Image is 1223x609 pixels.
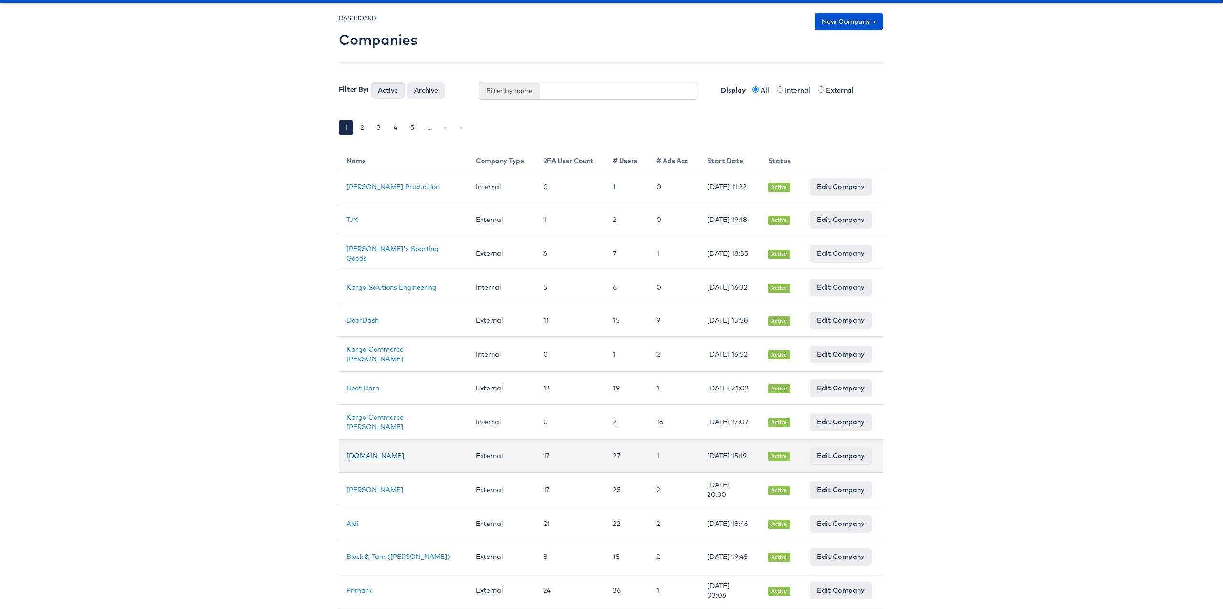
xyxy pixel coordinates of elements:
[405,120,420,135] a: 5
[605,507,649,540] td: 22
[605,170,649,203] td: 1
[605,148,649,170] th: # Users
[649,472,699,507] td: 2
[439,120,452,135] a: ›
[768,452,790,461] span: Active
[536,148,605,170] th: 2FA User Count
[536,337,605,372] td: 0
[810,379,872,397] a: Edit Company
[536,203,605,236] td: 1
[536,170,605,203] td: 0
[346,345,408,363] a: Kargo Commerce - [PERSON_NAME]
[768,216,790,225] span: Active
[768,553,790,562] span: Active
[605,472,649,507] td: 25
[346,182,440,191] a: [PERSON_NAME] Production
[536,472,605,507] td: 17
[339,148,468,170] th: Name
[371,120,386,135] a: 3
[605,271,649,304] td: 6
[605,405,649,440] td: 2
[346,215,358,224] a: TJX
[810,481,872,498] a: Edit Company
[339,14,376,21] small: DASHBOARD
[346,384,379,392] a: Boot Barn
[699,372,761,405] td: [DATE] 21:02
[346,316,379,325] a: DoorDash
[536,573,605,608] td: 24
[468,304,536,337] td: External
[699,271,761,304] td: [DATE] 16:32
[826,85,859,95] label: External
[649,236,699,271] td: 1
[605,236,649,271] td: 7
[536,304,605,337] td: 11
[649,271,699,304] td: 0
[468,573,536,608] td: External
[605,337,649,372] td: 1
[699,507,761,540] td: [DATE] 18:46
[649,573,699,608] td: 1
[468,540,536,573] td: External
[810,312,872,329] a: Edit Company
[346,485,403,494] a: [PERSON_NAME]
[768,587,790,596] span: Active
[354,120,370,135] a: 2
[649,170,699,203] td: 0
[699,148,761,170] th: Start Date
[536,440,605,472] td: 17
[339,120,353,135] a: 1
[699,203,761,236] td: [DATE] 19:18
[536,372,605,405] td: 12
[468,236,536,271] td: External
[388,120,403,135] a: 4
[468,440,536,472] td: External
[810,178,872,195] a: Edit Company
[536,405,605,440] td: 0
[699,440,761,472] td: [DATE] 15:19
[768,283,790,293] span: Active
[649,372,699,405] td: 1
[810,548,872,565] a: Edit Company
[699,405,761,440] td: [DATE] 17:07
[468,271,536,304] td: Internal
[815,13,883,30] a: New Company +
[468,507,536,540] td: External
[768,384,790,393] span: Active
[649,507,699,540] td: 2
[649,405,699,440] td: 16
[768,183,790,192] span: Active
[605,540,649,573] td: 15
[810,346,872,363] a: Edit Company
[346,283,437,292] a: Kargo Solutions Engineering
[605,372,649,405] td: 19
[810,515,872,532] a: Edit Company
[346,451,404,460] a: [DOMAIN_NAME]
[346,519,358,528] a: Aldi
[810,447,872,464] a: Edit Company
[468,472,536,507] td: External
[649,440,699,472] td: 1
[468,148,536,170] th: Company Type
[605,304,649,337] td: 15
[536,271,605,304] td: 5
[699,337,761,372] td: [DATE] 16:52
[407,82,445,99] button: Archive
[346,552,450,561] a: Block & Tam ([PERSON_NAME])
[468,372,536,405] td: External
[649,337,699,372] td: 2
[761,148,802,170] th: Status
[536,540,605,573] td: 8
[649,540,699,573] td: 2
[536,507,605,540] td: 21
[768,316,790,325] span: Active
[810,413,872,430] a: Edit Company
[649,203,699,236] td: 0
[468,203,536,236] td: External
[768,418,790,427] span: Active
[768,250,790,259] span: Active
[699,472,761,507] td: [DATE] 20:30
[810,582,872,599] a: Edit Company
[468,170,536,203] td: Internal
[339,32,418,48] h2: Companies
